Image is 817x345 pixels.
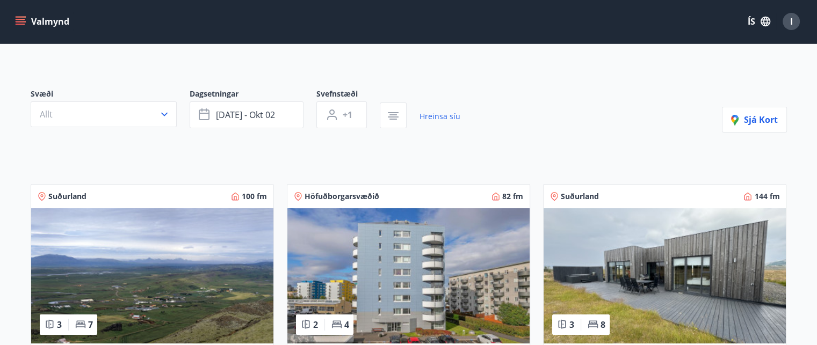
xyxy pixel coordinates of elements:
img: Paella dish [31,208,273,343]
span: 3 [57,319,62,331]
span: I [790,16,793,27]
button: Allt [31,101,177,127]
span: Svæði [31,89,190,101]
span: 4 [344,319,349,331]
img: Paella dish [544,208,786,343]
span: Suðurland [48,191,86,202]
span: 144 fm [754,191,779,202]
span: Allt [40,108,53,120]
span: 7 [88,319,93,331]
span: Suðurland [561,191,599,202]
button: [DATE] - okt 02 [190,101,303,128]
button: +1 [316,101,367,128]
span: +1 [343,109,352,121]
button: menu [13,12,74,31]
span: 8 [601,319,605,331]
span: Dagsetningar [190,89,316,101]
span: 2 [313,319,318,331]
span: Höfuðborgarsvæðið [305,191,379,202]
span: Sjá kort [731,114,778,126]
span: 3 [569,319,574,331]
img: Paella dish [287,208,530,343]
span: [DATE] - okt 02 [216,109,275,121]
button: Sjá kort [722,107,787,133]
span: 82 fm [502,191,523,202]
span: Svefnstæði [316,89,380,101]
a: Hreinsa síu [420,105,460,128]
button: I [778,9,804,34]
button: ÍS [742,12,776,31]
span: 100 fm [242,191,267,202]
